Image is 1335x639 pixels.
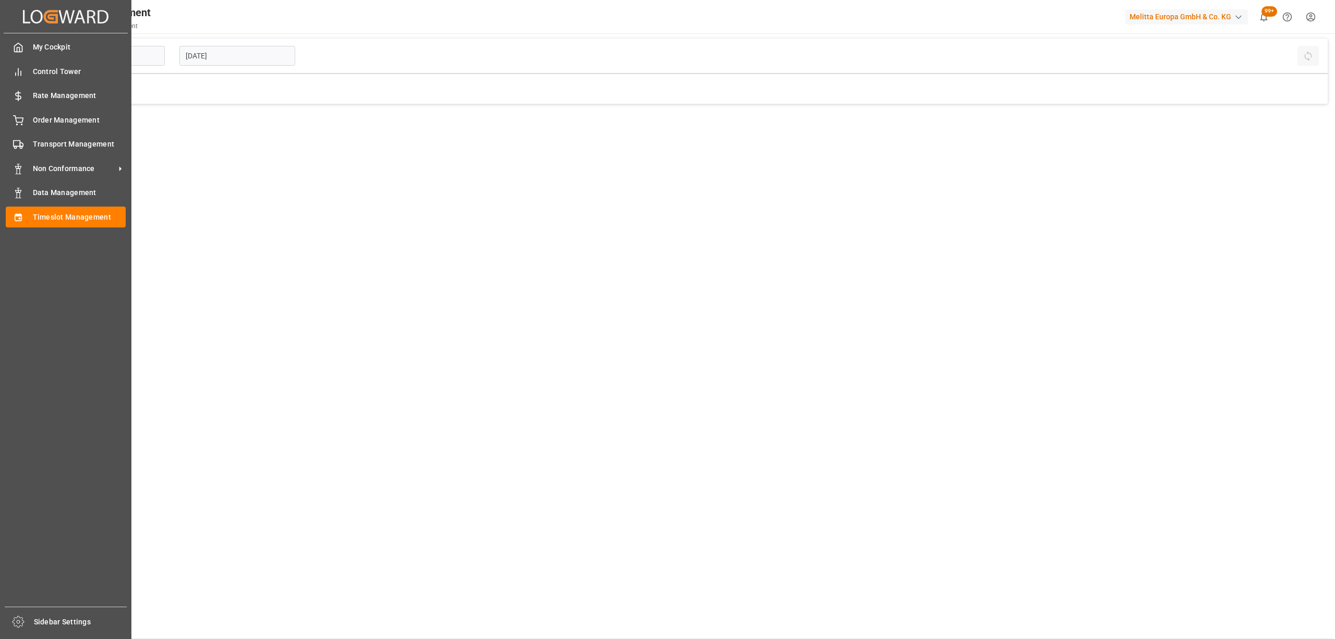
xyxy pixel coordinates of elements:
[6,207,126,227] a: Timeslot Management
[33,66,126,77] span: Control Tower
[33,163,115,174] span: Non Conformance
[6,183,126,203] a: Data Management
[1276,5,1299,29] button: Help Center
[6,37,126,57] a: My Cockpit
[1125,9,1248,25] div: Melitta Europa GmbH & Co. KG
[33,90,126,101] span: Rate Management
[34,617,127,628] span: Sidebar Settings
[6,61,126,81] a: Control Tower
[33,139,126,150] span: Transport Management
[33,187,126,198] span: Data Management
[33,115,126,126] span: Order Management
[1252,5,1276,29] button: show 100 new notifications
[1261,6,1277,17] span: 99+
[33,42,126,53] span: My Cockpit
[1125,7,1252,27] button: Melitta Europa GmbH & Co. KG
[6,86,126,106] a: Rate Management
[179,46,295,66] input: DD-MM-YYYY
[6,110,126,130] a: Order Management
[6,134,126,154] a: Transport Management
[33,212,126,223] span: Timeslot Management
